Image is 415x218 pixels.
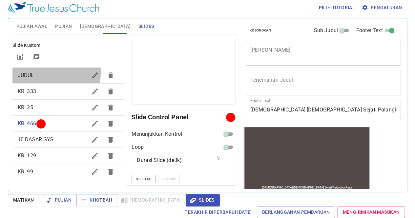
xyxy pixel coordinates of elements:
[12,68,124,83] div: JUDUL
[316,2,358,14] button: Pilih tutorial
[13,196,34,204] span: Matikan
[12,84,124,99] div: KR. 333
[12,42,124,49] h6: Slide Kustom
[342,208,400,216] span: Mengirimkan Masukan
[132,143,144,151] p: Loop
[132,130,182,138] p: Menunjukkan Kontrol
[18,72,34,78] span: JUDUL
[18,104,33,110] span: KR. 25
[82,196,112,204] span: Khotbah
[42,194,77,206] button: Pujian
[243,126,371,191] iframe: from-child
[132,112,228,122] h6: Slide Control Panel
[137,156,182,164] p: Durasi Slide (detik)
[76,194,117,206] button: Khotbah
[12,148,124,164] div: KR. 129
[132,175,156,183] button: Refresh
[18,152,36,159] span: KR. 129
[18,88,36,94] span: KR. 333
[80,22,131,30] span: [DEMOGRAPHIC_DATA]
[186,194,219,206] button: Slides
[319,4,355,12] span: Pilih tutorial
[262,208,330,216] span: Berlangganan Pembaruan
[16,22,47,30] span: Pujian Awal
[363,4,402,12] span: Pengaturan
[138,22,154,30] span: Slides
[356,27,383,34] span: Footer Text
[185,208,252,216] span: Terakhir Diperbarui [DATE]
[314,27,338,34] span: Sub Judul
[12,100,124,115] div: KR. 25
[47,196,72,204] span: Pujian
[136,176,151,182] span: Refresh
[55,22,72,30] span: Pujian
[191,196,214,204] span: Slides
[250,28,271,33] span: Kosongkan
[360,2,405,14] button: Pengaturan
[18,120,36,127] span: KR. 466
[18,136,54,143] span: 10 DASAR GYS
[12,132,124,148] div: 10 DASAR GYS
[12,164,124,180] div: KR. 99
[8,194,39,206] button: Matikan
[246,27,275,34] button: Kosongkan
[8,2,99,13] img: True Jesus Church
[18,168,33,175] span: KR. 99
[12,116,124,131] div: KR. 466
